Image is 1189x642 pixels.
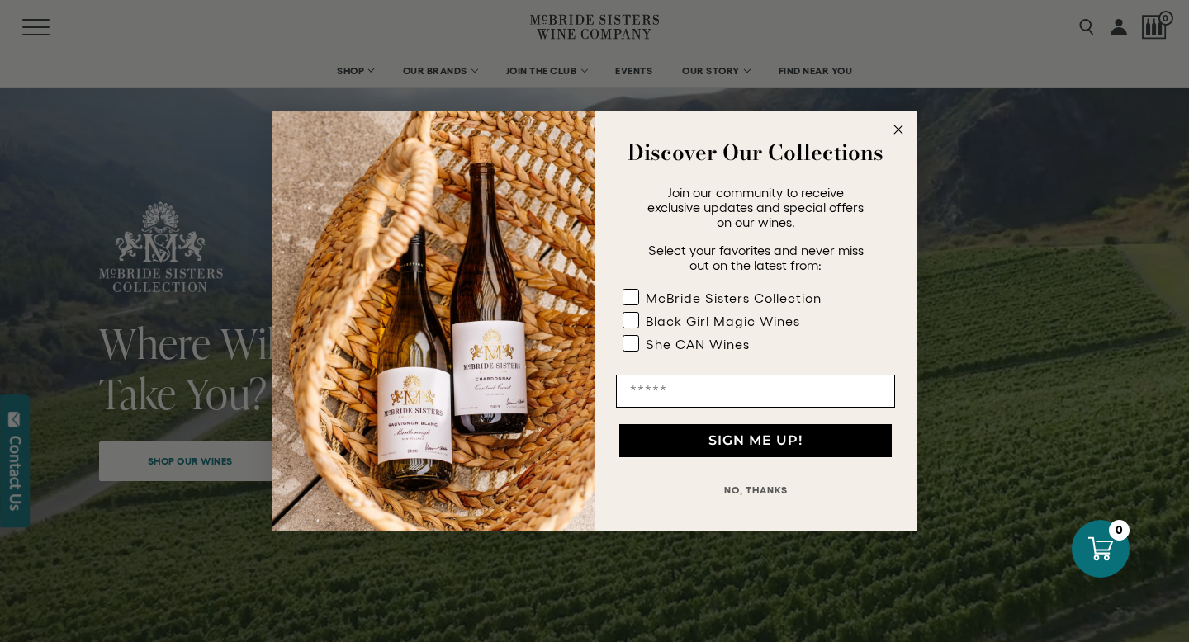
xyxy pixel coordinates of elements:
[648,243,864,272] span: Select your favorites and never miss out on the latest from:
[647,185,864,229] span: Join our community to receive exclusive updates and special offers on our wines.
[616,474,895,507] button: NO, THANKS
[646,290,822,305] div: McBride Sisters Collection
[619,424,892,457] button: SIGN ME UP!
[646,314,800,328] div: Black Girl Magic Wines
[1109,520,1130,541] div: 0
[628,136,883,168] strong: Discover Our Collections
[646,337,750,352] div: She CAN Wines
[616,375,895,408] input: Email
[888,120,908,139] button: Close dialog
[272,111,594,531] img: 42653730-7e35-4af7-a99d-12bf478283cf.jpeg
